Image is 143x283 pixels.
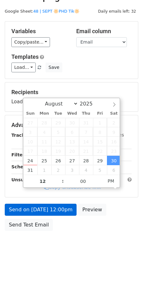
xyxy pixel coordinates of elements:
input: Minute [64,175,103,188]
span: August 16, 2025 [107,137,121,146]
span: July 29, 2025 [51,118,65,127]
span: Click to toggle [102,175,120,187]
span: August 14, 2025 [79,137,93,146]
span: August 28, 2025 [79,156,93,165]
span: August 9, 2025 [107,127,121,137]
span: August 24, 2025 [23,156,37,165]
span: August 8, 2025 [93,127,107,137]
span: August 4, 2025 [37,127,51,137]
span: September 3, 2025 [65,165,79,175]
a: Load... [11,63,36,72]
span: September 5, 2025 [93,165,107,175]
a: 48 | SEPT 🔆PHD Tik🔆 [33,9,79,14]
span: Tue [51,111,65,116]
span: August 5, 2025 [51,127,65,137]
span: August 25, 2025 [37,156,51,165]
span: Wed [65,111,79,116]
span: July 31, 2025 [79,118,93,127]
strong: Tracking [11,133,33,138]
a: Daily emails left: 32 [96,9,138,14]
span: September 1, 2025 [37,165,51,175]
span: August 23, 2025 [107,146,121,156]
span: September 4, 2025 [79,165,93,175]
a: Templates [11,53,39,60]
span: August 13, 2025 [65,137,79,146]
iframe: Chat Widget [111,253,143,283]
span: July 30, 2025 [65,118,79,127]
span: August 20, 2025 [65,146,79,156]
input: Year [78,101,101,107]
span: August 15, 2025 [93,137,107,146]
span: July 27, 2025 [23,118,37,127]
span: August 26, 2025 [51,156,65,165]
a: Preview [78,204,106,216]
span: Fri [93,111,107,116]
span: August 10, 2025 [23,137,37,146]
input: Hour [23,175,62,188]
span: August 7, 2025 [79,127,93,137]
span: August 3, 2025 [23,127,37,137]
small: Google Sheet: [5,9,79,14]
span: August 29, 2025 [93,156,107,165]
span: August 22, 2025 [93,146,107,156]
a: Send on [DATE] 12:00pm [5,204,77,216]
strong: Filters [11,152,28,157]
span: August 6, 2025 [65,127,79,137]
strong: Unsubscribe [11,177,42,182]
span: Mon [37,111,51,116]
span: August 27, 2025 [65,156,79,165]
label: UTM Codes [99,132,124,138]
span: August 18, 2025 [37,146,51,156]
span: August 1, 2025 [93,118,107,127]
h5: Email column [76,28,132,35]
span: August 2, 2025 [107,118,121,127]
h5: Variables [11,28,67,35]
h5: Advanced [11,122,132,129]
span: Sat [107,111,121,116]
a: Send Test Email [5,219,53,231]
span: September 6, 2025 [107,165,121,175]
span: August 12, 2025 [51,137,65,146]
span: Sun [23,111,37,116]
div: Loading... [11,89,132,105]
span: August 21, 2025 [79,146,93,156]
span: August 11, 2025 [37,137,51,146]
a: Copy/paste... [11,37,50,47]
span: : [62,175,64,187]
span: Daily emails left: 32 [96,8,138,15]
strong: Schedule [11,164,34,169]
a: Copy unsubscribe link [44,184,101,190]
span: Thu [79,111,93,116]
button: Save [46,63,62,72]
span: August 31, 2025 [23,165,37,175]
span: August 17, 2025 [23,146,37,156]
span: August 30, 2025 [107,156,121,165]
span: September 2, 2025 [51,165,65,175]
h5: Recipients [11,89,132,96]
span: July 28, 2025 [37,118,51,127]
span: August 19, 2025 [51,146,65,156]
